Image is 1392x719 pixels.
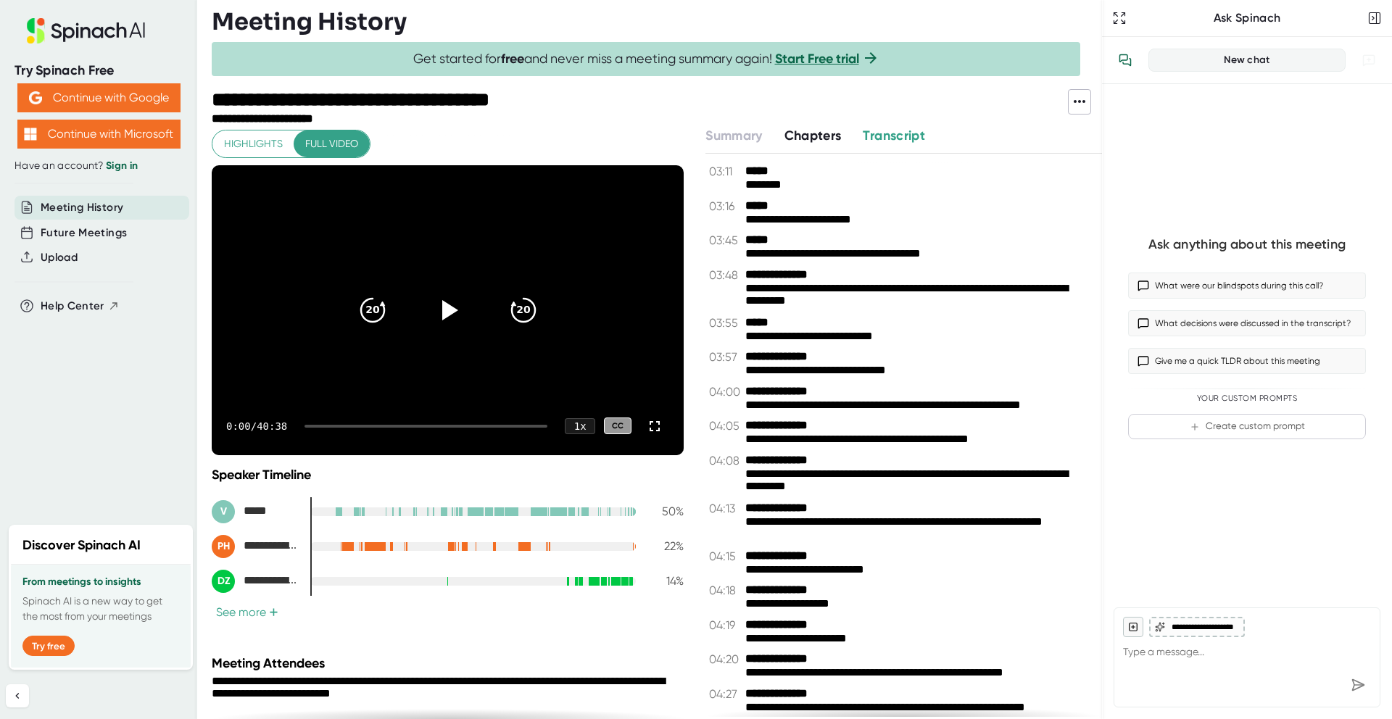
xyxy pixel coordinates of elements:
[17,83,181,112] button: Continue with Google
[709,549,742,563] span: 04:15
[709,316,742,330] span: 03:55
[22,576,179,588] h3: From meetings to insights
[212,570,235,593] div: DZ
[41,199,123,216] button: Meeting History
[29,91,42,104] img: Aehbyd4JwY73AAAAAElFTkSuQmCC
[709,268,742,282] span: 03:48
[212,604,283,620] button: See more+
[863,128,925,144] span: Transcript
[41,249,78,266] button: Upload
[1364,8,1385,28] button: Close conversation sidebar
[705,126,762,146] button: Summary
[709,419,742,433] span: 04:05
[22,636,75,656] button: Try free
[604,417,631,434] div: CC
[413,51,879,67] span: Get started for and never miss a meeting summary again!
[501,51,524,67] b: free
[709,687,742,701] span: 04:27
[305,135,358,153] span: Full video
[709,199,742,213] span: 03:16
[212,130,294,157] button: Highlights
[1128,394,1366,404] div: Your Custom Prompts
[1128,348,1366,374] button: Give me a quick TLDR about this meeting
[294,130,370,157] button: Full video
[14,159,183,173] div: Have an account?
[1130,11,1364,25] div: Ask Spinach
[863,126,925,146] button: Transcript
[212,500,299,523] div: Vijay
[106,159,138,172] a: Sign in
[1111,46,1140,75] button: View conversation history
[212,655,687,671] div: Meeting Attendees
[14,62,183,79] div: Try Spinach Free
[212,500,235,523] div: V
[1345,672,1371,698] div: Send message
[784,126,842,146] button: Chapters
[705,128,762,144] span: Summary
[212,467,684,483] div: Speaker Timeline
[647,539,684,553] div: 22 %
[41,298,120,315] button: Help Center
[224,135,283,153] span: Highlights
[709,502,742,515] span: 04:13
[212,570,299,593] div: David Zilberman
[17,120,181,149] button: Continue with Microsoft
[709,350,742,364] span: 03:57
[226,420,287,432] div: 0:00 / 40:38
[709,165,742,178] span: 03:11
[709,652,742,666] span: 04:20
[41,298,104,315] span: Help Center
[212,535,299,558] div: Pankaj Hingane
[709,454,742,467] span: 04:08
[1128,310,1366,336] button: What decisions were discussed in the transcript?
[775,51,859,67] a: Start Free trial
[647,504,684,518] div: 50 %
[709,233,742,247] span: 03:45
[22,594,179,624] p: Spinach AI is a new way to get the most from your meetings
[1128,414,1366,439] button: Create custom prompt
[565,418,595,434] div: 1 x
[1148,236,1346,253] div: Ask anything about this meeting
[1158,54,1336,67] div: New chat
[6,684,29,707] button: Collapse sidebar
[1128,273,1366,299] button: What were our blindspots during this call?
[212,8,407,36] h3: Meeting History
[269,607,278,618] span: +
[41,225,127,241] button: Future Meetings
[22,536,141,555] h2: Discover Spinach AI
[784,128,842,144] span: Chapters
[212,535,235,558] div: PH
[647,574,684,588] div: 14 %
[1109,8,1130,28] button: Expand to Ask Spinach page
[709,583,742,597] span: 04:18
[709,385,742,399] span: 04:00
[709,618,742,632] span: 04:19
